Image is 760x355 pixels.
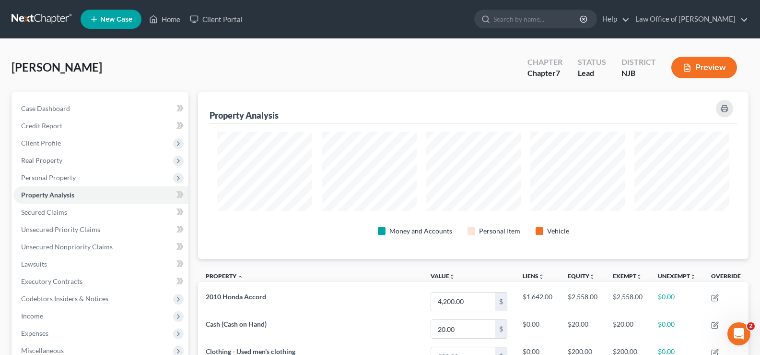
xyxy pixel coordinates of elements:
span: Personal Property [21,173,76,182]
td: $2,558.00 [605,288,650,315]
div: District [621,57,656,68]
a: Credit Report [13,117,188,135]
span: Income [21,312,43,320]
div: Personal Item [479,226,520,236]
i: unfold_more [589,274,595,280]
span: Real Property [21,156,62,164]
span: Codebtors Insiders & Notices [21,294,108,303]
a: Secured Claims [13,204,188,221]
td: $1,642.00 [515,288,560,315]
td: $2,558.00 [560,288,605,315]
span: Lawsuits [21,260,47,268]
td: $0.00 [515,316,560,343]
span: Client Profile [21,139,61,147]
div: Lead [578,68,606,79]
div: Money and Accounts [389,226,452,236]
span: Case Dashboard [21,104,70,112]
div: $ [495,293,507,311]
span: New Case [100,16,132,23]
div: Chapter [527,57,562,68]
input: 0.00 [431,293,495,311]
a: Client Portal [185,11,247,28]
div: Property Analysis [210,110,279,121]
i: unfold_more [538,274,544,280]
i: unfold_more [690,274,696,280]
th: Override [703,267,748,288]
iframe: Intercom live chat [727,322,750,345]
a: Property expand_less [206,272,243,280]
span: Property Analysis [21,191,74,199]
span: Executory Contracts [21,277,82,285]
i: unfold_more [636,274,642,280]
a: Home [144,11,185,28]
td: $0.00 [650,316,703,343]
a: Liensunfold_more [523,272,544,280]
span: Miscellaneous [21,346,64,355]
td: $20.00 [605,316,650,343]
i: expand_less [237,274,243,280]
span: Secured Claims [21,208,67,216]
a: Law Office of [PERSON_NAME] [631,11,748,28]
span: 2 [747,322,755,330]
div: NJB [621,68,656,79]
td: $20.00 [560,316,605,343]
a: Help [597,11,630,28]
a: Valueunfold_more [431,272,455,280]
span: Credit Report [21,122,62,130]
span: 2010 Honda Accord [206,293,266,301]
button: Preview [671,57,737,78]
a: Case Dashboard [13,100,188,117]
a: Unexemptunfold_more [658,272,696,280]
a: Property Analysis [13,186,188,204]
a: Equityunfold_more [568,272,595,280]
input: Search by name... [493,10,581,28]
span: Unsecured Nonpriority Claims [21,243,113,251]
span: [PERSON_NAME] [12,60,102,74]
input: 0.00 [431,320,495,338]
a: Lawsuits [13,256,188,273]
a: Unsecured Priority Claims [13,221,188,238]
a: Exemptunfold_more [613,272,642,280]
span: Expenses [21,329,48,337]
div: $ [495,320,507,338]
i: unfold_more [449,274,455,280]
a: Executory Contracts [13,273,188,290]
td: $0.00 [650,288,703,315]
span: Unsecured Priority Claims [21,225,100,233]
a: Unsecured Nonpriority Claims [13,238,188,256]
div: Chapter [527,68,562,79]
span: Cash (Cash on Hand) [206,320,267,328]
div: Status [578,57,606,68]
span: 7 [556,68,560,77]
div: Vehicle [547,226,569,236]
